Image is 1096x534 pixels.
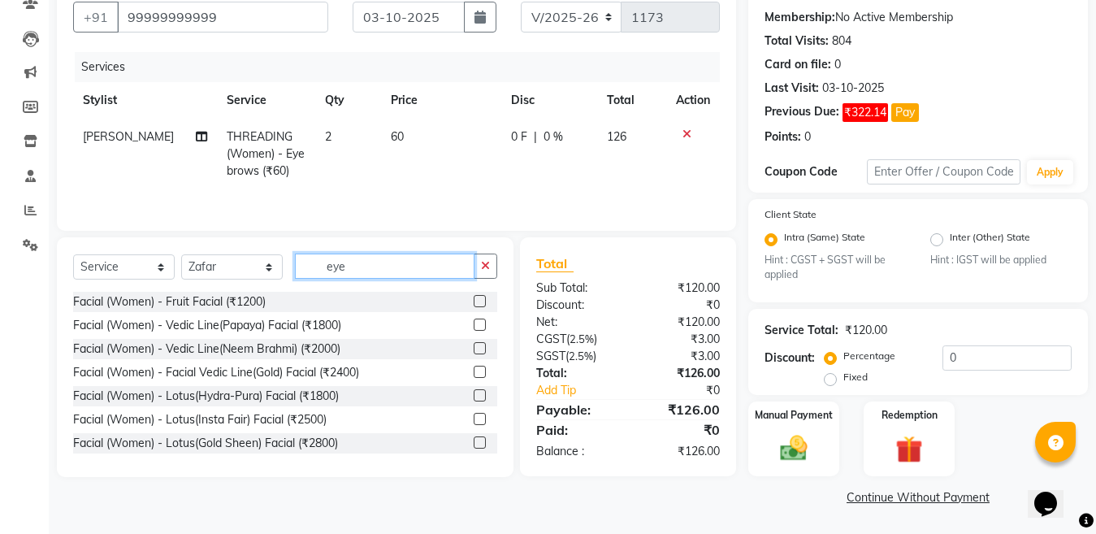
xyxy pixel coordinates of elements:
[597,82,666,119] th: Total
[765,349,815,367] div: Discount:
[832,33,851,50] div: 804
[569,349,593,363] span: 2.5%
[628,314,732,331] div: ₹120.00
[822,80,884,97] div: 03-10-2025
[511,128,527,145] span: 0 F
[765,253,906,283] small: Hint : CGST + SGST will be applied
[73,2,119,33] button: +91
[765,103,839,122] div: Previous Due:
[666,82,720,119] th: Action
[73,293,266,310] div: Facial (Women) - Fruit Facial (₹1200)
[765,9,835,26] div: Membership:
[765,56,831,73] div: Card on file:
[765,128,801,145] div: Points:
[628,280,732,297] div: ₹120.00
[524,331,628,348] div: ( )
[645,382,732,399] div: ₹0
[765,33,829,50] div: Total Visits:
[882,408,938,423] label: Redemption
[227,129,305,178] span: THREADING (Women) - Eyebrows (₹60)
[117,2,328,33] input: Search by Name/Mobile/Email/Code
[845,322,887,339] div: ₹120.00
[891,103,919,122] button: Pay
[391,129,404,144] span: 60
[524,348,628,365] div: ( )
[524,420,628,440] div: Paid:
[628,348,732,365] div: ₹3.00
[381,82,501,119] th: Price
[217,82,316,119] th: Service
[73,317,341,334] div: Facial (Women) - Vedic Line(Papaya) Facial (₹1800)
[73,82,217,119] th: Stylist
[843,103,888,122] span: ₹322.14
[834,56,841,73] div: 0
[804,128,811,145] div: 0
[772,432,816,463] img: _cash.svg
[843,349,895,363] label: Percentage
[950,230,1030,250] label: Inter (Other) State
[628,365,732,382] div: ₹126.00
[755,408,833,423] label: Manual Payment
[75,52,732,82] div: Services
[784,230,865,250] label: Intra (Same) State
[765,9,1072,26] div: No Active Membership
[83,129,174,144] span: [PERSON_NAME]
[524,314,628,331] div: Net:
[765,207,817,222] label: Client State
[765,80,819,97] div: Last Visit:
[536,349,565,363] span: SGST
[607,129,626,144] span: 126
[1028,469,1080,518] iframe: chat widget
[536,255,574,272] span: Total
[628,400,732,419] div: ₹126.00
[628,420,732,440] div: ₹0
[628,331,732,348] div: ₹3.00
[524,443,628,460] div: Balance :
[524,400,628,419] div: Payable:
[73,411,327,428] div: Facial (Women) - Lotus(Insta Fair) Facial (₹2500)
[534,128,537,145] span: |
[524,297,628,314] div: Discount:
[570,332,594,345] span: 2.5%
[315,82,381,119] th: Qty
[765,322,838,339] div: Service Total:
[752,489,1085,506] a: Continue Without Payment
[295,254,474,279] input: Search or Scan
[73,364,359,381] div: Facial (Women) - Facial Vedic Line(Gold) Facial (₹2400)
[628,443,732,460] div: ₹126.00
[524,280,628,297] div: Sub Total:
[536,332,566,346] span: CGST
[1027,160,1073,185] button: Apply
[325,129,331,144] span: 2
[843,370,868,384] label: Fixed
[867,159,1020,185] input: Enter Offer / Coupon Code
[887,432,931,466] img: _gift.svg
[524,365,628,382] div: Total:
[930,253,1072,267] small: Hint : IGST will be applied
[524,382,645,399] a: Add Tip
[73,341,340,358] div: Facial (Women) - Vedic Line(Neem Brahmi) (₹2000)
[73,388,339,405] div: Facial (Women) - Lotus(Hydra-Pura) Facial (₹1800)
[544,128,563,145] span: 0 %
[765,163,867,180] div: Coupon Code
[628,297,732,314] div: ₹0
[501,82,597,119] th: Disc
[73,435,338,452] div: Facial (Women) - Lotus(Gold Sheen) Facial (₹2800)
